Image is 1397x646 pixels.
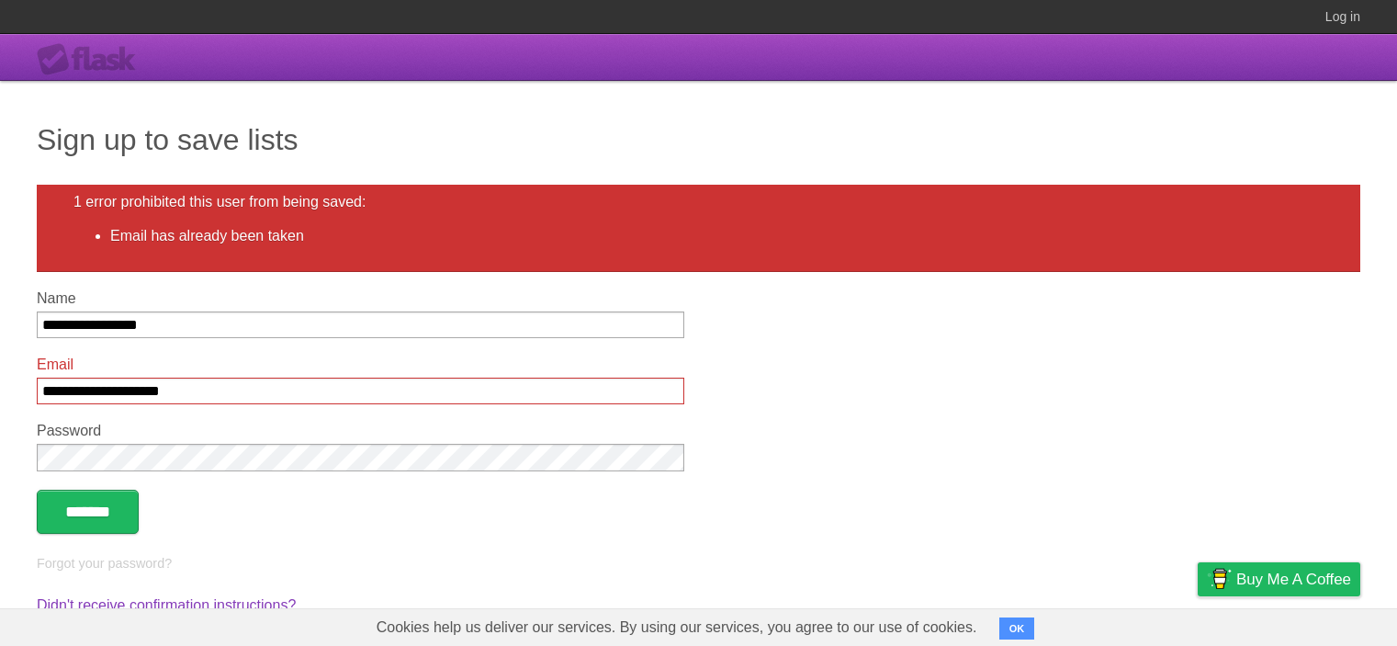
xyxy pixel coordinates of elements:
[37,556,172,571] a: Forgot your password?
[1207,563,1232,595] img: Buy me a coffee
[110,225,1324,247] li: Email has already been taken
[37,118,1360,162] h1: Sign up to save lists
[1198,562,1360,596] a: Buy me a coffee
[37,423,684,439] label: Password
[37,43,147,76] div: Flask
[37,290,684,307] label: Name
[358,609,996,646] span: Cookies help us deliver our services. By using our services, you agree to our use of cookies.
[73,194,1324,210] h2: 1 error prohibited this user from being saved:
[999,618,1035,640] button: OK
[37,597,296,613] a: Didn't receive confirmation instructions?
[37,357,684,373] label: Email
[1236,563,1351,595] span: Buy me a coffee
